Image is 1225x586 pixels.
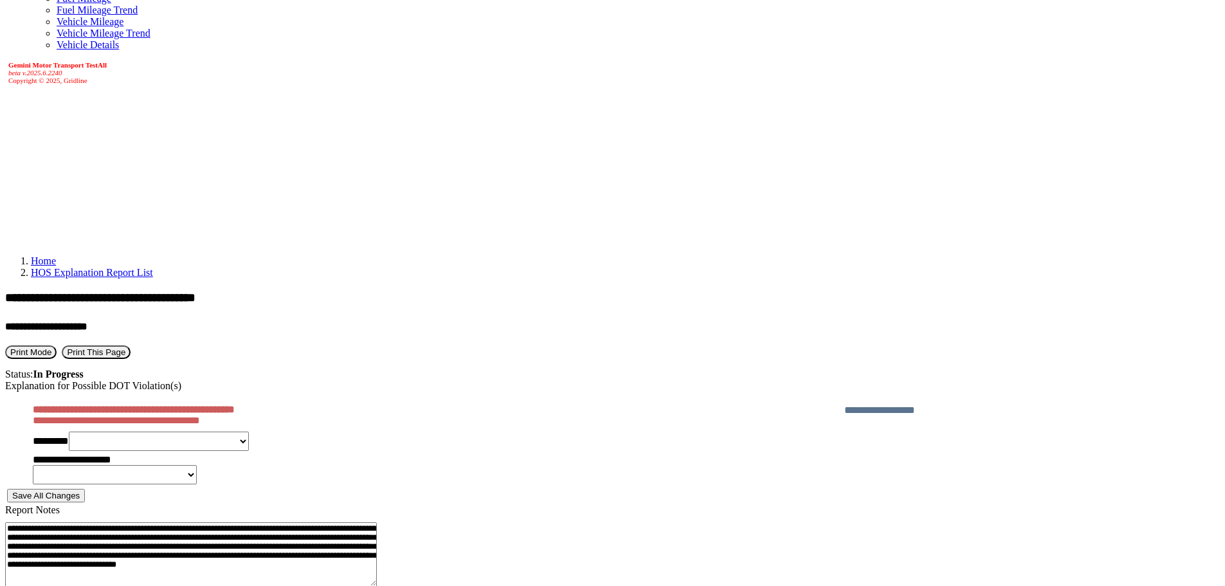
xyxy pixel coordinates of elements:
a: Vehicle Mileage [57,16,123,27]
strong: In Progress [33,369,84,380]
b: Gemini Motor Transport TestAll [8,61,107,69]
div: Explanation for Possible DOT Violation(s) [5,380,1220,392]
button: Print This Page [62,345,131,359]
div: Report Notes [5,504,1220,516]
a: Vehicle Details [57,39,119,50]
div: Copyright © 2025, Gridline [8,61,1220,84]
a: HOS Explanation Report List [31,267,153,278]
button: Save [7,489,85,502]
div: Status: [5,369,1220,380]
a: Vehicle Mileage Trend [57,28,150,39]
a: Home [31,255,56,266]
a: Fuel Mileage Trend [57,5,138,15]
button: Print Mode [5,345,57,359]
i: beta v.2025.6.2240 [8,69,62,77]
